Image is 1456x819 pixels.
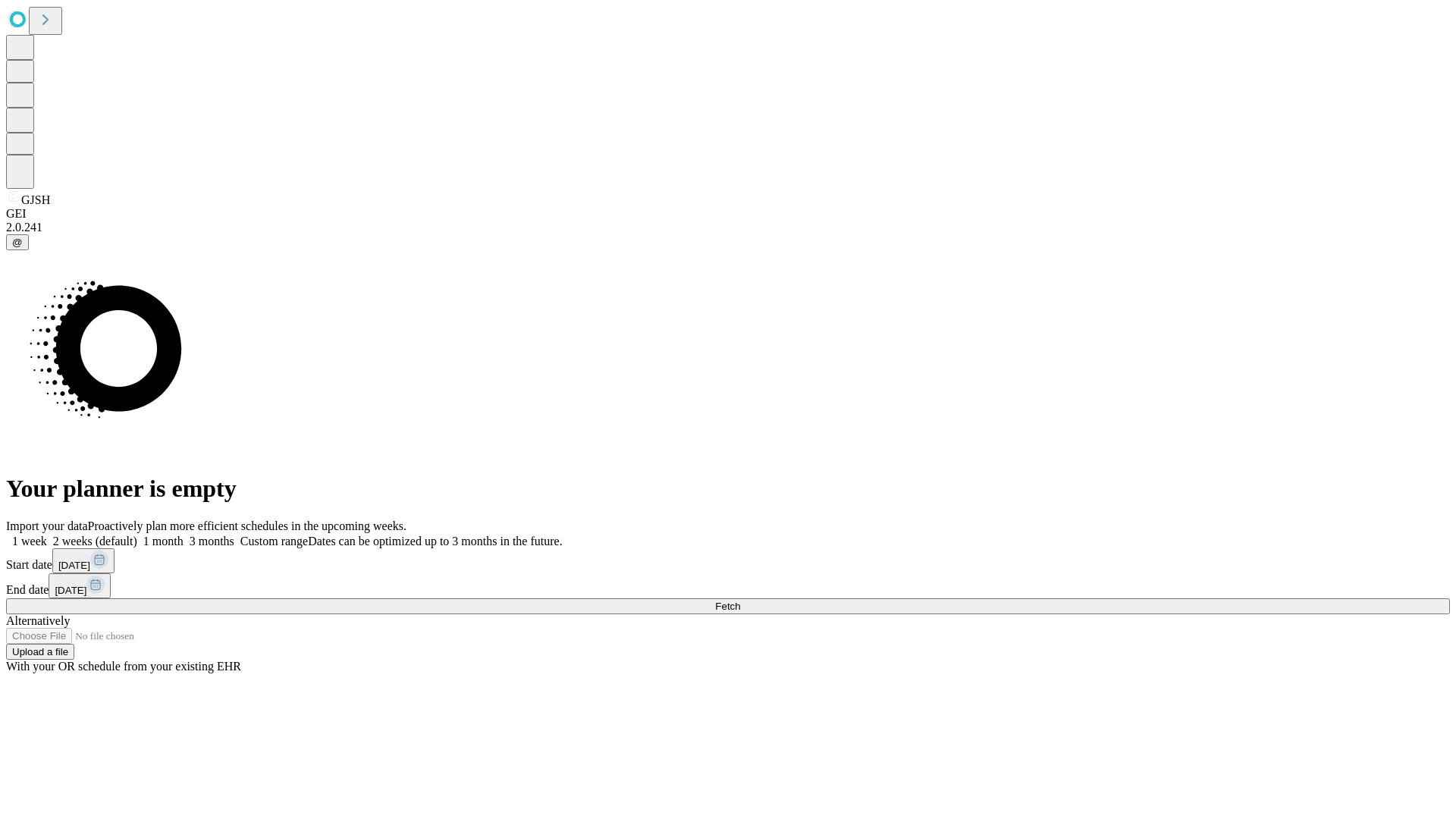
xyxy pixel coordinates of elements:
h1: Your planner is empty [6,475,1450,503]
div: 2.0.241 [6,221,1450,234]
span: [DATE] [58,560,90,571]
span: 2 weeks (default) [53,535,137,548]
span: Fetch [715,601,740,612]
div: GEI [6,207,1450,221]
span: Import your data [6,519,88,532]
span: Proactively plan more efficient schedules in the upcoming weeks. [88,519,406,532]
span: [DATE] [55,585,86,596]
span: Alternatively [6,614,70,627]
div: Start date [6,548,1450,573]
span: 3 months [190,535,234,548]
span: 1 week [12,535,47,548]
button: [DATE] [52,548,115,573]
span: With your OR schedule from your existing EHR [6,660,241,673]
span: @ [12,237,23,248]
button: Upload a file [6,644,74,660]
button: Fetch [6,598,1450,614]
span: GJSH [21,193,50,206]
span: 1 month [143,535,184,548]
span: Dates can be optimized up to 3 months in the future. [308,535,562,548]
button: @ [6,234,29,250]
button: [DATE] [49,573,111,598]
span: Custom range [240,535,308,548]
div: End date [6,573,1450,598]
